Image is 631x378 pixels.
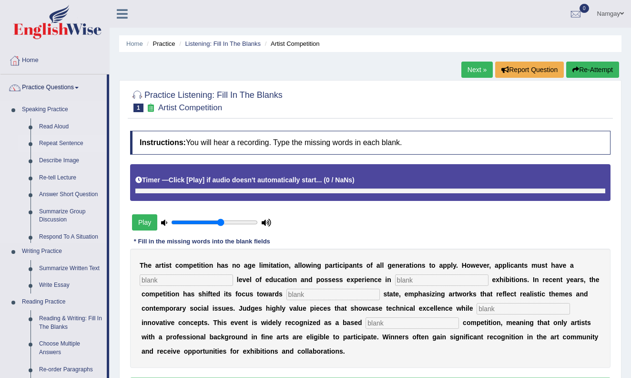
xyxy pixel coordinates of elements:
[515,276,519,283] b: o
[320,276,325,283] b: o
[520,290,522,298] b: r
[509,262,510,269] b: i
[209,262,214,269] b: n
[437,290,441,298] b: n
[0,47,109,71] a: Home
[339,262,343,269] b: c
[300,262,302,269] b: l
[349,262,353,269] b: a
[132,214,157,231] button: Play
[370,276,374,283] b: n
[526,290,530,298] b: a
[370,262,373,269] b: f
[271,262,273,269] b: t
[580,4,589,13] span: 0
[295,262,298,269] b: a
[276,262,279,269] b: t
[289,276,293,283] b: o
[263,262,269,269] b: m
[308,276,313,283] b: d
[145,290,150,298] b: o
[514,262,518,269] b: a
[325,262,329,269] b: p
[560,276,563,283] b: t
[133,104,143,112] span: 1
[142,290,145,298] b: c
[165,290,167,298] b: i
[205,262,209,269] b: o
[302,262,306,269] b: o
[316,276,320,283] b: p
[259,276,262,283] b: f
[405,290,408,298] b: e
[159,262,162,269] b: r
[336,276,339,283] b: s
[530,290,532,298] b: l
[378,276,382,283] b: e
[439,262,443,269] b: a
[409,262,412,269] b: t
[461,62,493,78] a: Next »
[149,290,155,298] b: m
[277,276,281,283] b: c
[448,290,452,298] b: a
[246,276,250,283] b: e
[362,276,364,283] b: r
[298,262,300,269] b: l
[273,262,277,269] b: a
[250,290,254,298] b: s
[414,262,418,269] b: o
[18,294,107,311] a: Reading Practice
[366,276,370,283] b: e
[35,169,107,187] a: Re-tell Lecture
[467,262,471,269] b: o
[469,290,473,298] b: k
[324,176,326,184] b: (
[337,262,339,269] b: i
[374,276,378,283] b: c
[539,290,541,298] b: i
[538,262,542,269] b: u
[198,290,202,298] b: s
[531,262,537,269] b: m
[396,262,400,269] b: n
[487,262,489,269] b: r
[507,290,510,298] b: e
[477,303,570,315] input: blank
[130,131,611,155] h4: You will hear a recording. Type the missing words in each blank.
[166,262,170,269] b: s
[328,276,332,283] b: s
[169,262,172,269] b: t
[325,276,328,283] b: s
[580,276,584,283] b: s
[382,262,384,269] b: l
[519,276,524,283] b: n
[228,290,232,298] b: s
[389,290,393,298] b: a
[130,88,283,112] h2: Practice Listening: Fill In The Blanks
[35,277,107,294] a: Write Essay
[18,243,107,260] a: Writing Practice
[272,290,275,298] b: r
[326,176,352,184] b: 0 / NaNs
[510,262,514,269] b: c
[522,290,526,298] b: e
[158,103,222,112] small: Artist Competition
[432,290,435,298] b: z
[169,176,322,184] b: Click [Play] if audio doesn't automatically start...
[555,262,559,269] b: a
[538,290,540,298] b: t
[279,262,281,269] b: i
[164,262,166,269] b: i
[366,262,371,269] b: o
[162,262,164,269] b: t
[345,262,349,269] b: p
[354,276,358,283] b: p
[35,336,107,361] a: Choose Multiple Answers
[387,290,389,298] b: t
[329,262,333,269] b: a
[346,276,350,283] b: e
[505,290,507,298] b: l
[140,138,186,147] b: Instructions:
[422,262,426,269] b: s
